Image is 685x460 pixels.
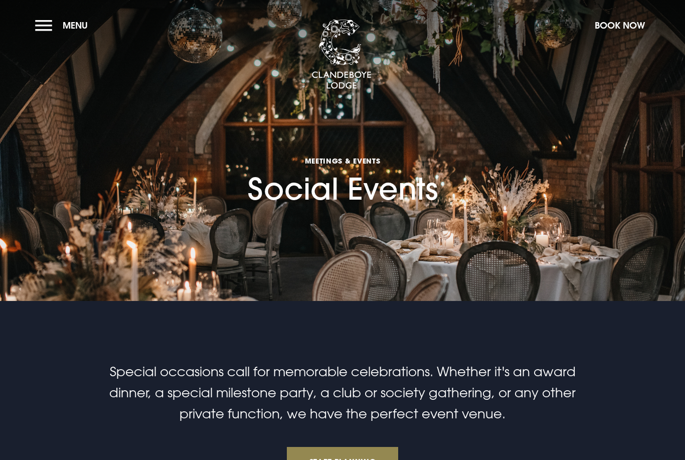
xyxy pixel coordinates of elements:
[248,156,438,166] span: Meetings & Events
[311,20,372,90] img: Clandeboye Lodge
[63,20,88,31] span: Menu
[248,99,438,207] h1: Social Events
[109,364,576,421] span: Special occasions call for memorable celebrations. Whether it's an award dinner, a special milest...
[590,15,650,36] button: Book Now
[35,15,93,36] button: Menu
